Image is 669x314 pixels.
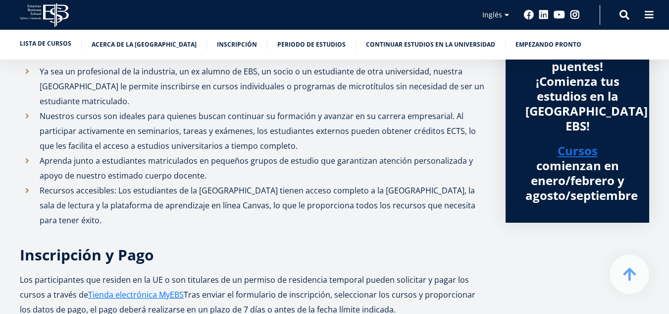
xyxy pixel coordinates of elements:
[40,155,473,181] font: Aprenda junto a estudiantes matriculados en pequeños grupos de estudio que garantizan atención pe...
[20,39,71,49] a: Lista de cursos
[366,40,495,49] font: Continuar estudios en la Universidad
[92,40,197,49] font: Acerca de la [GEOGRAPHIC_DATA]
[515,40,581,49] font: Empezando pronto
[20,39,71,48] font: Lista de cursos
[217,40,257,49] font: Inscripción
[525,157,638,203] font: comienzan en enero/febrero y agosto/septiembre
[40,111,476,151] font: Nuestros cursos son ideales para quienes buscan continuar su formación y avanzar en su carrera em...
[217,40,257,50] a: Inscripción
[88,289,184,300] font: Tienda electrónica MyEBS
[366,40,495,50] a: Continuar estudios en la Universidad
[88,287,184,302] a: Tienda electrónica MyEBS
[558,143,598,158] a: Cursos
[277,40,346,50] a: Periodo de estudios
[40,185,475,226] font: Recursos accesibles: Los estudiantes de la [GEOGRAPHIC_DATA] tienen acceso completo a la [GEOGRAP...
[40,66,484,107] font: Ya sea un profesional de la industria, un ex alumno de EBS, un socio o un estudiante de otra univ...
[20,274,469,300] font: Los participantes que residen en la UE o son titulares de un permiso de residencia temporal puede...
[525,28,648,134] font: ¡Educación que construye puentes! ¡Comienza tus estudios en la [GEOGRAPHIC_DATA] EBS!
[558,142,598,159] font: Cursos
[92,40,197,50] a: Acerca de la [GEOGRAPHIC_DATA]
[20,245,154,265] font: Inscripción y Pago
[277,40,346,49] font: Periodo de estudios
[515,40,581,50] a: Empezando pronto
